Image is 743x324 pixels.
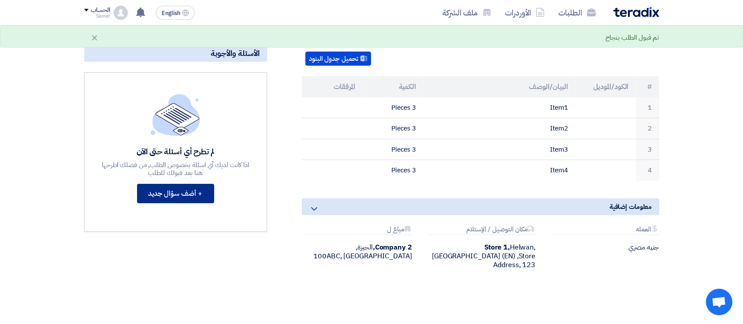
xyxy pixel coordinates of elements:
[423,160,575,181] td: Item4
[552,2,603,23] a: الطلبات
[114,6,128,20] img: profile_test.png
[636,76,659,97] th: #
[84,14,110,19] div: Samer
[362,160,423,181] td: 3 Pieces
[362,97,423,118] td: 3 Pieces
[162,10,180,16] span: English
[156,6,195,20] button: English
[211,48,260,58] span: الأسئلة والأجوبة
[575,76,636,97] th: الكود/الموديل
[423,76,575,97] th: البيان/الوصف
[706,289,732,315] div: Open chat
[305,52,371,66] button: تحميل جدول البنود
[484,242,510,253] b: Store 1,
[552,226,659,235] div: العمله
[100,146,250,156] div: لم تطرح أي أسئلة حتى الآن
[423,97,575,118] td: Item1
[362,76,423,97] th: الكمية
[636,160,659,181] td: 4
[636,139,659,160] td: 3
[613,7,659,17] img: Teradix logo
[362,118,423,139] td: 3 Pieces
[373,242,412,253] b: Company 2,
[305,226,412,235] div: مباع ل
[436,2,498,23] a: ملف الشركة
[91,32,99,43] div: ×
[606,33,659,43] div: تم قبول الطلب بنجاح
[609,202,652,212] span: معلومات إضافية
[91,7,110,14] div: الحساب
[137,184,214,203] button: + أضف سؤال جديد
[302,243,412,261] div: الجيزة, [GEOGRAPHIC_DATA] ,100ABC
[425,243,535,269] div: Helwan, [GEOGRAPHIC_DATA] (EN) ,Store Address, 123
[151,94,200,135] img: empty_state_list.svg
[636,118,659,139] td: 2
[100,161,250,177] div: اذا كانت لديك أي اسئلة بخصوص الطلب, من فضلك اطرحها هنا بعد قبولك للطلب
[549,243,659,252] div: جنيه مصري
[429,226,535,235] div: مكان التوصيل / الإستلام
[362,139,423,160] td: 3 Pieces
[423,139,575,160] td: Item3
[498,2,552,23] a: الأوردرات
[636,97,659,118] td: 1
[423,118,575,139] td: Item2
[302,76,363,97] th: المرفقات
